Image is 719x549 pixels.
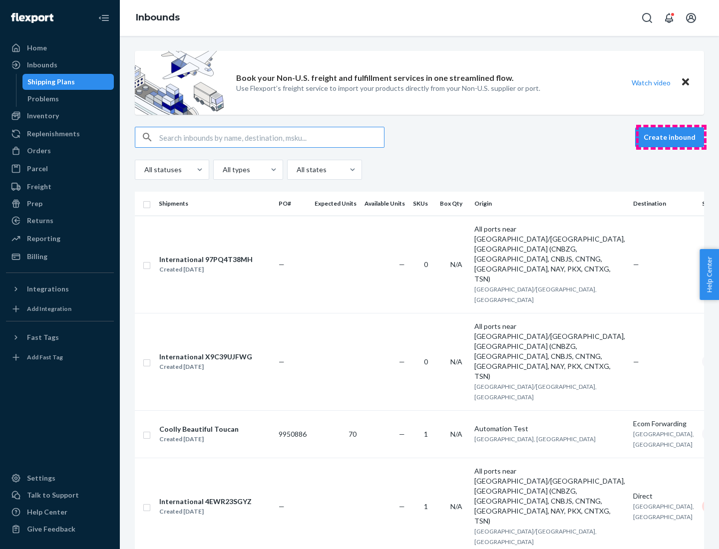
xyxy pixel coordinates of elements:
span: [GEOGRAPHIC_DATA], [GEOGRAPHIC_DATA] [633,430,694,448]
div: Inbounds [27,60,57,70]
div: Created [DATE] [159,507,252,517]
input: All statuses [143,165,144,175]
div: Fast Tags [27,332,59,342]
div: Coolly Beautiful Toucan [159,424,239,434]
div: Billing [27,252,47,262]
span: — [633,357,639,366]
div: Give Feedback [27,524,75,534]
div: Orders [27,146,51,156]
ol: breadcrumbs [128,3,188,32]
span: — [279,357,285,366]
div: Inventory [27,111,59,121]
span: [GEOGRAPHIC_DATA]/[GEOGRAPHIC_DATA], [GEOGRAPHIC_DATA] [474,285,597,303]
button: Open Search Box [637,8,657,28]
div: International 4EWR23SGYZ [159,497,252,507]
div: All ports near [GEOGRAPHIC_DATA]/[GEOGRAPHIC_DATA], [GEOGRAPHIC_DATA] (CNBZG, [GEOGRAPHIC_DATA], ... [474,466,625,526]
button: Fast Tags [6,329,114,345]
span: [GEOGRAPHIC_DATA], [GEOGRAPHIC_DATA] [633,503,694,521]
span: — [279,502,285,511]
button: Open account menu [681,8,701,28]
div: Add Integration [27,304,71,313]
button: Help Center [700,249,719,300]
th: Box Qty [436,192,470,216]
a: Add Integration [6,301,114,317]
span: [GEOGRAPHIC_DATA]/[GEOGRAPHIC_DATA], [GEOGRAPHIC_DATA] [474,528,597,546]
button: Integrations [6,281,114,297]
span: N/A [450,502,462,511]
button: Close [679,75,692,90]
div: Prep [27,199,42,209]
th: PO# [275,192,311,216]
a: Shipping Plans [22,74,114,90]
a: Inbounds [6,57,114,73]
span: — [279,260,285,269]
div: Add Fast Tag [27,353,63,361]
span: N/A [450,430,462,438]
span: — [399,260,405,269]
p: Use Flexport’s freight service to import your products directly from your Non-U.S. supplier or port. [236,83,540,93]
a: Freight [6,179,114,195]
span: — [399,357,405,366]
a: Help Center [6,504,114,520]
span: [GEOGRAPHIC_DATA], [GEOGRAPHIC_DATA] [474,435,596,443]
div: Replenishments [27,129,80,139]
div: Parcel [27,164,48,174]
td: 9950886 [275,410,311,458]
a: Inbounds [136,12,180,23]
a: Home [6,40,114,56]
div: Automation Test [474,424,625,434]
div: Ecom Forwarding [633,419,694,429]
button: Watch video [625,75,677,90]
div: Integrations [27,284,69,294]
div: Problems [27,94,59,104]
p: Book your Non-U.S. freight and fulfillment services in one streamlined flow. [236,72,514,84]
span: N/A [450,357,462,366]
span: — [633,260,639,269]
div: International X9C39UJFWG [159,352,252,362]
div: Created [DATE] [159,265,253,274]
button: Open notifications [659,8,679,28]
span: — [399,430,405,438]
a: Settings [6,470,114,486]
div: Returns [27,216,53,226]
input: Search inbounds by name, destination, msku... [159,127,384,147]
div: Help Center [27,507,67,517]
span: 0 [424,357,428,366]
a: Prep [6,196,114,212]
div: International 97PQ4T38MH [159,255,253,265]
a: Orders [6,143,114,159]
th: Shipments [155,192,275,216]
div: Created [DATE] [159,362,252,372]
a: Talk to Support [6,487,114,503]
div: All ports near [GEOGRAPHIC_DATA]/[GEOGRAPHIC_DATA], [GEOGRAPHIC_DATA] (CNBZG, [GEOGRAPHIC_DATA], ... [474,321,625,381]
input: All types [222,165,223,175]
th: Expected Units [311,192,360,216]
th: Destination [629,192,698,216]
div: Settings [27,473,55,483]
div: Freight [27,182,51,192]
div: Direct [633,491,694,501]
div: Home [27,43,47,53]
span: 70 [349,430,357,438]
button: Close Navigation [94,8,114,28]
a: Inventory [6,108,114,124]
a: Billing [6,249,114,265]
span: 1 [424,502,428,511]
a: Replenishments [6,126,114,142]
span: N/A [450,260,462,269]
span: [GEOGRAPHIC_DATA]/[GEOGRAPHIC_DATA], [GEOGRAPHIC_DATA] [474,383,597,401]
a: Problems [22,91,114,107]
div: Talk to Support [27,490,79,500]
div: Reporting [27,234,60,244]
a: Reporting [6,231,114,247]
button: Give Feedback [6,521,114,537]
span: 1 [424,430,428,438]
th: Available Units [360,192,409,216]
div: Shipping Plans [27,77,75,87]
a: Returns [6,213,114,229]
span: 0 [424,260,428,269]
a: Add Fast Tag [6,349,114,365]
button: Create inbound [635,127,704,147]
img: Flexport logo [11,13,53,23]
